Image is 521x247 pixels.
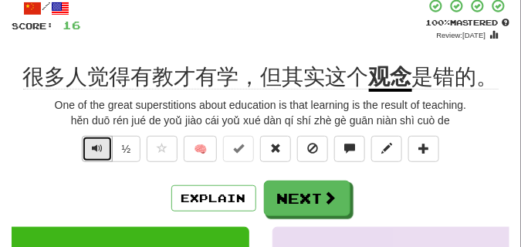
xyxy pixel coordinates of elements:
button: Edit sentence (alt+d) [371,136,402,162]
span: 是错的。 [412,65,499,90]
div: One of the great superstitions about education is that learning is the result of teaching. [12,97,509,113]
span: 16 [63,19,81,32]
span: 很多人觉得有教才有学，但其实这个 [23,65,369,90]
small: Review: [DATE] [437,31,486,39]
div: Mastered [425,17,509,28]
button: 🧠 [184,136,217,162]
button: Play sentence audio (ctl+space) [82,136,113,162]
span: 100 % [425,18,450,27]
button: ½ [112,136,141,162]
button: Next [264,181,350,216]
div: hěn duō rén jué de yoǔ jiào cái yoǔ xué dàn qí shí zhè gè guān niàn shì cuò de [12,113,509,128]
button: Add to collection (alt+a) [408,136,439,162]
button: Favorite sentence (alt+f) [147,136,178,162]
button: Reset to 0% Mastered (alt+r) [260,136,291,162]
button: Set this sentence to 100% Mastered (alt+m) [223,136,254,162]
button: Discuss sentence (alt+u) [334,136,365,162]
span: Score: [12,21,53,31]
div: Text-to-speech controls [79,136,141,170]
u: 观念 [369,65,412,92]
button: Explain [171,185,256,211]
button: Ignore sentence (alt+i) [297,136,328,162]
